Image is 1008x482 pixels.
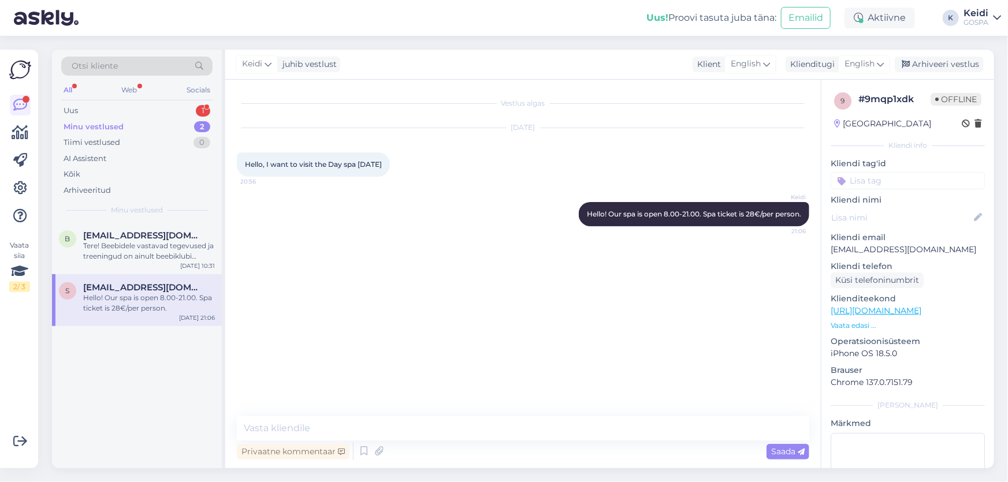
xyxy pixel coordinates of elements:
[895,57,984,72] div: Arhiveeri vestlus
[120,83,140,98] div: Web
[762,227,806,236] span: 21:06
[237,122,809,133] div: [DATE]
[693,58,721,70] div: Klient
[64,169,80,180] div: Kõik
[242,58,262,70] span: Keidi
[65,234,70,243] span: b
[83,293,215,313] div: Hello! Our spa is open 8.00-21.00. Spa ticket is 28€/per person.
[64,153,106,165] div: AI Assistent
[9,59,31,81] img: Askly Logo
[240,177,284,186] span: 20:56
[831,400,985,410] div: [PERSON_NAME]
[9,240,30,292] div: Vaata siia
[831,140,985,151] div: Kliendi info
[831,194,985,206] p: Kliendi nimi
[731,58,761,70] span: English
[831,376,985,388] p: Chrome 137.0.7151.79
[786,58,835,70] div: Klienditugi
[184,83,213,98] div: Socials
[831,417,985,429] p: Märkmed
[762,193,806,201] span: Keidi
[64,137,120,148] div: Tiimi vestlused
[587,210,801,218] span: Hello! Our spa is open 8.00-21.00. Spa ticket is 28€/per person.
[831,364,985,376] p: Brauser
[646,11,776,25] div: Proovi tasuta juba täna:
[831,272,924,288] div: Küsi telefoninumbrit
[179,313,215,322] div: [DATE] 21:06
[64,185,111,196] div: Arhiveeritud
[66,286,70,295] span: s
[781,7,831,29] button: Emailid
[831,231,985,244] p: Kliendi email
[831,158,985,170] p: Kliendi tag'id
[194,137,210,148] div: 0
[237,444,349,459] div: Privaatne kommentaar
[831,348,985,360] p: iPhone OS 18.5.0
[196,105,210,117] div: 1
[943,10,959,26] div: K
[61,83,75,98] div: All
[278,58,337,70] div: juhib vestlust
[72,60,118,72] span: Otsi kliente
[237,98,809,109] div: Vestlus algas
[831,260,985,272] p: Kliendi telefon
[64,105,78,117] div: Uus
[245,160,382,169] span: Hello, I want to visit the Day spa [DATE]
[83,282,203,293] span: steffidoescher@gmail.com
[831,293,985,305] p: Klienditeekond
[831,335,985,348] p: Operatsioonisüsteem
[931,93,981,106] span: Offline
[858,92,931,106] div: # 9mqp1xdk
[834,118,931,130] div: [GEOGRAPHIC_DATA]
[111,205,163,215] span: Minu vestlused
[646,12,668,23] b: Uus!
[964,9,988,18] div: Keidi
[9,282,30,292] div: 2 / 3
[831,320,985,331] p: Vaata edasi ...
[831,244,985,256] p: [EMAIL_ADDRESS][DOMAIN_NAME]
[831,305,921,316] a: [URL][DOMAIN_NAME]
[964,9,1001,27] a: KeidiGOSPA
[83,241,215,261] div: Tere! Beebidele vastavad tegevused ja treeningud on ainult beebiklubi raames, selle kohta täpsema...
[831,211,972,224] input: Lisa nimi
[964,18,988,27] div: GOSPA
[194,121,210,133] div: 2
[180,261,215,270] div: [DATE] 10:31
[845,58,875,70] span: English
[831,172,985,189] input: Lisa tag
[771,446,805,457] span: Saada
[83,230,203,241] span: brendabrant12@gmail.com
[841,96,845,105] span: 9
[845,8,915,28] div: Aktiivne
[64,121,124,133] div: Minu vestlused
